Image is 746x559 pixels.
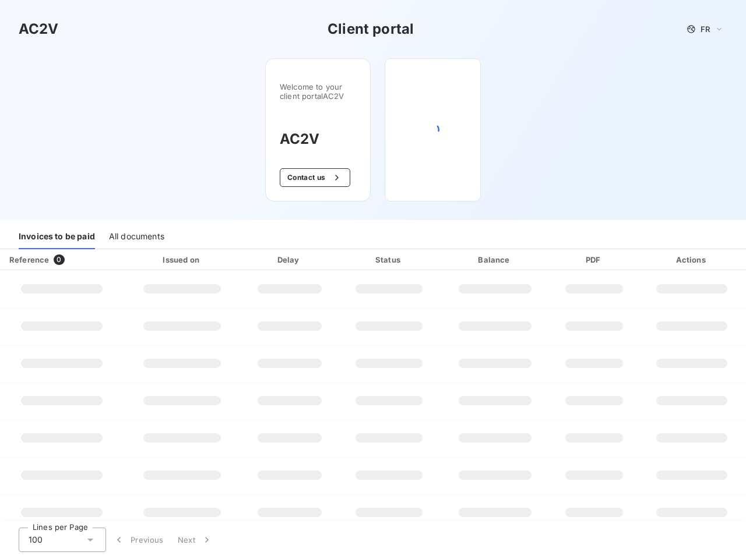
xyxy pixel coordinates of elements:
span: FR [701,24,710,34]
div: PDF [553,254,635,266]
div: Reference [9,255,49,264]
div: Status [340,254,437,266]
span: 100 [29,534,43,546]
h3: AC2V [280,129,356,150]
h3: AC2V [19,19,59,40]
div: Invoices to be paid [19,225,95,249]
button: Contact us [280,168,350,187]
button: Next [171,528,220,552]
span: 0 [54,254,64,265]
button: Previous [106,528,171,552]
div: All documents [109,225,164,249]
div: Delay [243,254,336,266]
div: Actions [640,254,744,266]
div: Balance [442,254,548,266]
div: Issued on [126,254,238,266]
h3: Client portal [328,19,414,40]
span: Welcome to your client portal AC2V [280,82,356,101]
